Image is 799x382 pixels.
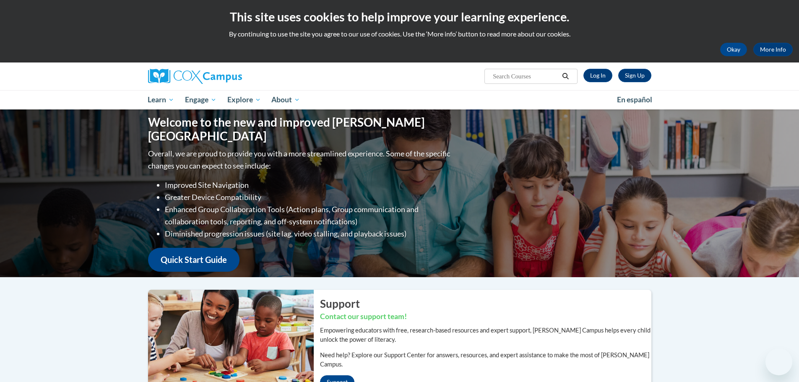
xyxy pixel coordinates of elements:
span: Engage [185,95,216,105]
a: More Info [753,43,793,56]
span: About [271,95,300,105]
a: Register [618,69,651,82]
h2: This site uses cookies to help improve your learning experience. [6,8,793,25]
li: Diminished progression issues (site lag, video stalling, and playback issues) [165,228,452,240]
li: Greater Device Compatibility [165,191,452,203]
div: Main menu [135,90,664,109]
span: Learn [148,95,174,105]
input: Search Courses [492,71,559,81]
a: Learn [143,90,180,109]
p: Overall, we are proud to provide you with a more streamlined experience. Some of the specific cha... [148,148,452,172]
li: Improved Site Navigation [165,179,452,191]
a: Cox Campus [148,69,307,84]
a: Explore [222,90,266,109]
h2: Support [320,296,651,311]
button: Search [559,71,572,81]
a: Engage [180,90,222,109]
li: Enhanced Group Collaboration Tools (Action plans, Group communication and collaboration tools, re... [165,203,452,228]
h3: Contact our support team! [320,312,651,322]
h1: Welcome to the new and improved [PERSON_NAME][GEOGRAPHIC_DATA] [148,115,452,143]
a: About [266,90,305,109]
p: Need help? Explore our Support Center for answers, resources, and expert assistance to make the m... [320,351,651,369]
img: Cox Campus [148,69,242,84]
a: Log In [583,69,612,82]
button: Okay [720,43,747,56]
span: En español [617,95,652,104]
iframe: Button to launch messaging window [765,348,792,375]
p: By continuing to use the site you agree to our use of cookies. Use the ‘More info’ button to read... [6,29,793,39]
a: En español [612,91,658,109]
a: Quick Start Guide [148,248,239,272]
span: Explore [227,95,261,105]
p: Empowering educators with free, research-based resources and expert support, [PERSON_NAME] Campus... [320,326,651,344]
